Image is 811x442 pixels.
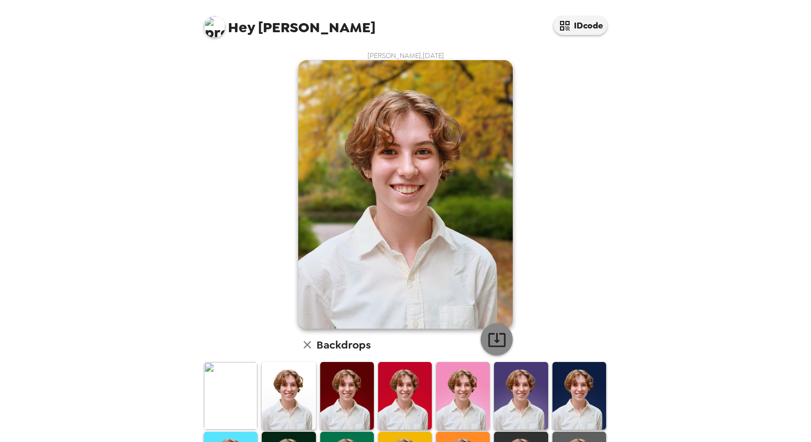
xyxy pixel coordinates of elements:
[204,16,225,38] img: profile pic
[367,51,444,60] span: [PERSON_NAME] , [DATE]
[316,336,371,353] h6: Backdrops
[554,16,607,35] button: IDcode
[298,60,513,329] img: user
[228,18,255,37] span: Hey
[204,11,375,35] span: [PERSON_NAME]
[204,362,257,429] img: Original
